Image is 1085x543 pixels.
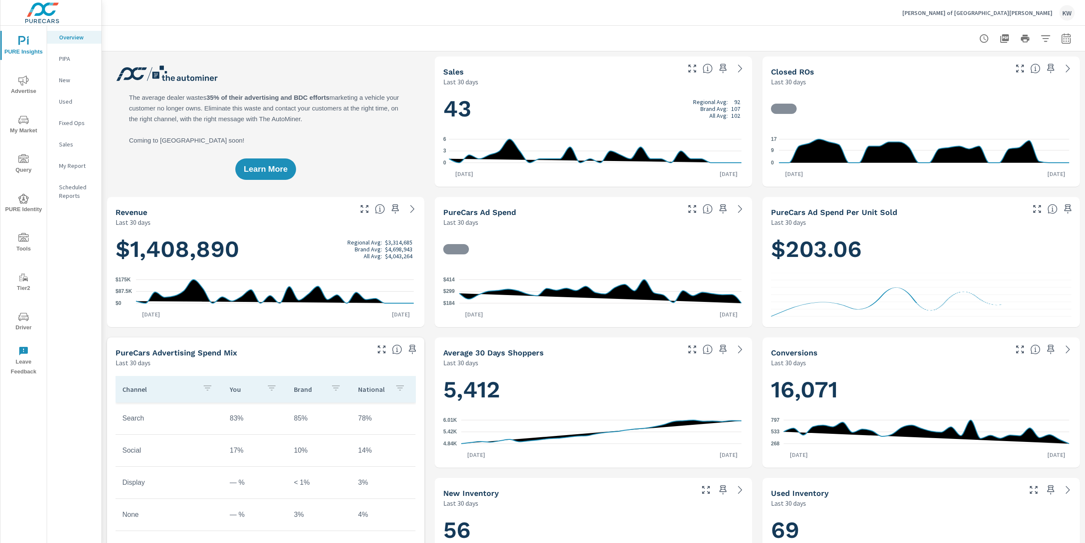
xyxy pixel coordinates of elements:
span: Tools [3,233,44,254]
span: Number of Repair Orders Closed by the selected dealership group over the selected time range. [So... [1030,63,1041,74]
p: Last 30 days [116,217,151,227]
h5: PureCars Ad Spend Per Unit Sold [771,208,897,217]
p: Last 30 days [771,217,806,227]
text: $175K [116,277,131,283]
td: Social [116,440,223,461]
p: Brand Avg: [355,246,382,253]
text: 268 [771,441,780,447]
p: Last 30 days [443,498,478,508]
span: Save this to your personalized report [406,343,419,356]
text: 0 [443,160,446,166]
td: < 1% [287,472,351,493]
h5: New Inventory [443,489,499,498]
a: See more details in report [406,202,419,216]
p: [DATE] [461,451,491,459]
td: 10% [287,440,351,461]
span: Number of vehicles sold by the dealership over the selected date range. [Source: This data is sou... [703,63,713,74]
span: My Market [3,115,44,136]
h1: 16,071 [771,375,1071,404]
a: See more details in report [1061,343,1075,356]
p: Sales [59,140,95,149]
button: Make Fullscreen [1013,343,1027,356]
button: Make Fullscreen [699,483,713,497]
div: Fixed Ops [47,116,101,129]
text: $414 [443,277,455,283]
td: Search [116,408,223,429]
td: 17% [223,440,287,461]
td: 78% [351,408,415,429]
p: 92 [734,98,740,105]
p: 102 [731,112,740,119]
p: [DATE] [779,170,809,178]
p: Last 30 days [771,77,806,87]
td: 85% [287,408,351,429]
p: Last 30 days [771,358,806,368]
p: Regional Avg: [347,239,382,246]
p: Scheduled Reports [59,183,95,200]
p: All Avg: [364,253,382,260]
text: $0 [116,300,122,306]
p: [DATE] [714,170,744,178]
text: $299 [443,288,455,294]
div: My Report [47,159,101,172]
text: $184 [443,300,455,306]
a: See more details in report [733,62,747,75]
div: Used [47,95,101,108]
button: Make Fullscreen [685,202,699,216]
span: Save this to your personalized report [1044,62,1058,75]
button: "Export Report to PDF" [996,30,1013,47]
span: A rolling 30 day total of daily Shoppers on the dealership website, averaged over the selected da... [703,344,713,355]
p: [DATE] [1041,451,1071,459]
text: 17 [771,136,777,142]
span: This table looks at how you compare to the amount of budget you spend per channel as opposed to y... [392,344,402,355]
span: Save this to your personalized report [388,202,402,216]
div: nav menu [0,26,47,380]
span: PURE Identity [3,194,44,215]
td: — % [223,504,287,525]
text: 3 [443,148,446,154]
p: Channel [122,385,196,394]
text: 6 [443,136,446,142]
h5: PureCars Ad Spend [443,208,516,217]
p: Used [59,97,95,106]
p: [DATE] [714,310,744,319]
p: Fixed Ops [59,119,95,127]
p: $3,314,685 [385,239,412,246]
span: Save this to your personalized report [1044,343,1058,356]
td: Display [116,472,223,493]
h1: 43 [443,94,744,123]
span: Average cost of advertising per each vehicle sold at the dealer over the selected date range. The... [1047,204,1058,214]
a: See more details in report [733,343,747,356]
span: PURE Insights [3,36,44,57]
div: Sales [47,138,101,151]
h5: PureCars Advertising Spend Mix [116,348,237,357]
text: $87.5K [116,289,132,295]
span: Learn More [244,165,288,173]
div: New [47,74,101,87]
p: [DATE] [714,451,744,459]
p: $4,698,943 [385,246,412,253]
p: [DATE] [459,310,489,319]
text: 4.84K [443,441,457,447]
p: Last 30 days [443,77,478,87]
p: Regional Avg: [693,98,728,105]
h5: Closed ROs [771,67,814,76]
td: 14% [351,440,415,461]
p: [DATE] [784,451,814,459]
td: 4% [351,504,415,525]
p: New [59,76,95,84]
p: $4,043,264 [385,253,412,260]
p: You [230,385,260,394]
p: 107 [731,105,740,112]
span: Save this to your personalized report [1061,202,1075,216]
span: Save this to your personalized report [716,483,730,497]
span: Save this to your personalized report [716,62,730,75]
button: Select Date Range [1058,30,1075,47]
button: Make Fullscreen [685,62,699,75]
h5: Conversions [771,348,818,357]
div: Overview [47,31,101,44]
button: Make Fullscreen [358,202,371,216]
button: Make Fullscreen [1013,62,1027,75]
button: Print Report [1017,30,1034,47]
h5: Used Inventory [771,489,829,498]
